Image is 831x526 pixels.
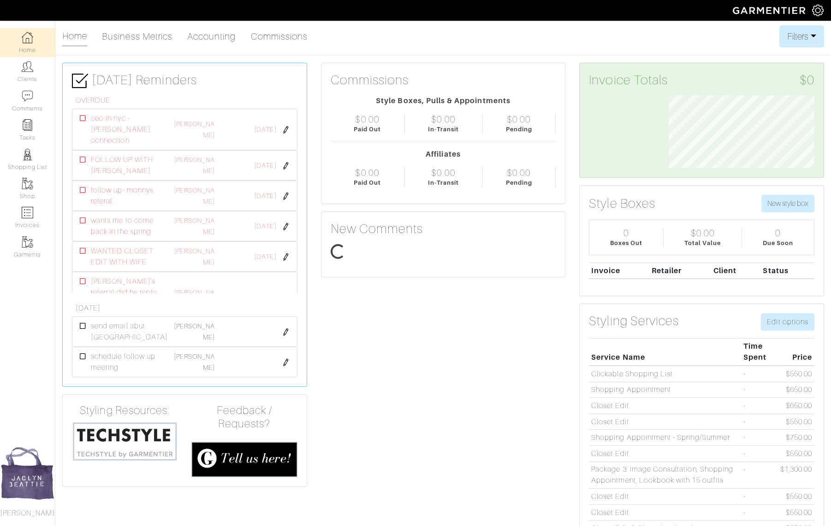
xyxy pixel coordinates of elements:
div: $0.00 [431,167,455,178]
div: $0.00 [691,228,715,239]
div: In-Transit [428,125,459,134]
img: reminder-icon-8004d30b9f0a5d33ae49ab947aed9ed385cf756f9e5892f1edd6e32f2345188e.png [22,119,33,131]
span: $0 [800,72,814,88]
img: pen-cf24a1663064a2ec1b9c1bd2387e9de7a2fa800b781884d57f21acf72779bad2.png [282,126,290,134]
th: Retailer [649,263,711,279]
th: Price [778,339,814,366]
h4: Styling Resources: [72,404,178,417]
td: $1,300.00 [778,462,814,489]
a: Accounting [187,27,236,46]
img: garments-icon-b7da505a4dc4fd61783c78ac3ca0ef83fa9d6f193b1c9dc38574b1d14d53ca28.png [22,236,33,248]
td: Shopping Appointment [589,382,741,398]
span: [DATE] [254,191,276,201]
span: [DATE] [254,252,276,262]
td: $650.00 [778,382,814,398]
a: Commissions [251,27,308,46]
img: pen-cf24a1663064a2ec1b9c1bd2387e9de7a2fa800b781884d57f21acf72779bad2.png [282,162,290,169]
a: [PERSON_NAME] [174,247,215,266]
span: [DATE] [254,161,276,171]
td: Clickable Shopping List [589,366,741,382]
img: pen-cf24a1663064a2ec1b9c1bd2387e9de7a2fa800b781884d57f21acf72779bad2.png [282,253,290,261]
img: orders-icon-0abe47150d42831381b5fb84f609e132dff9fe21cb692f30cb5eec754e2cba89.png [22,207,33,218]
td: Closet Edit [589,414,741,430]
td: $550.00 [778,445,814,462]
td: - [741,398,778,414]
th: Invoice [589,263,649,279]
a: [PERSON_NAME] [174,322,215,341]
td: Closet Edit [589,489,741,505]
td: Closet Edit [589,504,741,520]
div: 0 [775,228,781,239]
img: pen-cf24a1663064a2ec1b9c1bd2387e9de7a2fa800b781884d57f21acf72779bad2.png [282,193,290,200]
a: Business Metrics [102,27,172,46]
div: Total Value [684,239,721,247]
div: In-Transit [428,178,459,187]
img: gear-icon-white-bd11855cb880d31180b6d7d6211b90ccbf57a29d726f0c71d8c61bd08dd39cc2.png [812,5,824,16]
td: Package 3: Image Consultation, Shopping Appointment, Lookbook with 15 outfits [589,462,741,489]
img: techstyle-93310999766a10050dc78ceb7f971a75838126fd19372ce40ba20cdf6a89b94b.png [72,421,178,462]
div: Due Soon [763,239,793,247]
td: - [741,489,778,505]
div: $0.00 [355,114,379,125]
h6: [DATE] [76,304,297,313]
td: Closet Edit [589,398,741,414]
td: - [741,430,778,446]
span: ceo in nyc - [PERSON_NAME] connection [91,113,159,146]
a: Home [62,27,87,47]
img: garmentier-logo-header-white-b43fb05a5012e4ada735d5af1a66efaba907eab6374d6393d1fbf88cb4ef424d.png [728,2,812,18]
td: $550.00 [778,366,814,382]
img: clients-icon-6bae9207a08558b7cb47a8932f037763ab4055f8c8b6bfacd5dc20c3e0201464.png [22,61,33,72]
th: Client [711,263,760,279]
div: $0.00 [507,114,531,125]
a: [PERSON_NAME] [174,120,215,139]
div: Pending [506,125,532,134]
span: send email abut [GEOGRAPHIC_DATA] [91,321,168,343]
button: Filters [779,25,824,47]
a: [PERSON_NAME] [174,289,215,307]
img: check-box-icon-36a4915ff3ba2bd8f6e4f29bc755bb66becd62c870f447fc0dd1365fcfddab58.png [72,73,88,89]
img: pen-cf24a1663064a2ec1b9c1bd2387e9de7a2fa800b781884d57f21acf72779bad2.png [282,328,290,336]
span: wants me to come back in the spring [91,215,159,237]
div: Paid Out [354,125,381,134]
td: - [741,504,778,520]
img: garments-icon-b7da505a4dc4fd61783c78ac3ca0ef83fa9d6f193b1c9dc38574b1d14d53ca28.png [22,178,33,189]
h3: New Comments [331,221,556,237]
a: [PERSON_NAME] [174,187,215,205]
td: - [741,382,778,398]
span: [DATE] [254,222,276,232]
th: Status [761,263,814,279]
span: WANTED CLOSET EDIT WITH WIFE [91,245,159,268]
a: [PERSON_NAME] [174,156,215,175]
div: Boxes Out [610,239,642,247]
td: - [741,445,778,462]
td: $550.00 [778,504,814,520]
img: pen-cf24a1663064a2ec1b9c1bd2387e9de7a2fa800b781884d57f21acf72779bad2.png [282,359,290,366]
div: $0.00 [355,167,379,178]
img: stylists-icon-eb353228a002819b7ec25b43dbf5f0378dd9e0616d9560372ff212230b889e62.png [22,149,33,160]
th: Service Name [589,339,741,366]
td: $550.00 [778,489,814,505]
td: $550.00 [778,414,814,430]
h3: Invoice Totals [589,72,814,88]
div: Paid Out [354,178,381,187]
div: 0 [623,228,629,239]
span: schedule follow up meeting [91,351,159,373]
h3: [DATE] Reminders [72,72,297,89]
td: Closet Edit [589,445,741,462]
div: $0.00 [431,114,455,125]
a: [PERSON_NAME] [174,353,215,371]
td: $650.00 [778,398,814,414]
th: Time Spent [741,339,778,366]
span: FOLLOW UP WITH [PERSON_NAME] [91,154,159,176]
h3: Style Boxes [589,196,655,211]
div: Pending [506,178,532,187]
div: $0.00 [507,167,531,178]
td: - [741,366,778,382]
div: Affiliates [331,149,556,160]
td: Shopping Appointment - Spring/Summer [589,430,741,446]
img: feedback_requests-3821251ac2bd56c73c230f3229a5b25d6eb027adea667894f41107c140538ee0.png [191,442,297,477]
img: dashboard-icon-dbcd8f5a0b271acd01030246c82b418ddd0df26cd7fceb0bd07c9910d44c42f6.png [22,32,33,43]
button: New style box [761,195,814,212]
span: [DATE] [254,125,276,135]
div: Style Boxes, Pulls & Appointments [331,95,556,106]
